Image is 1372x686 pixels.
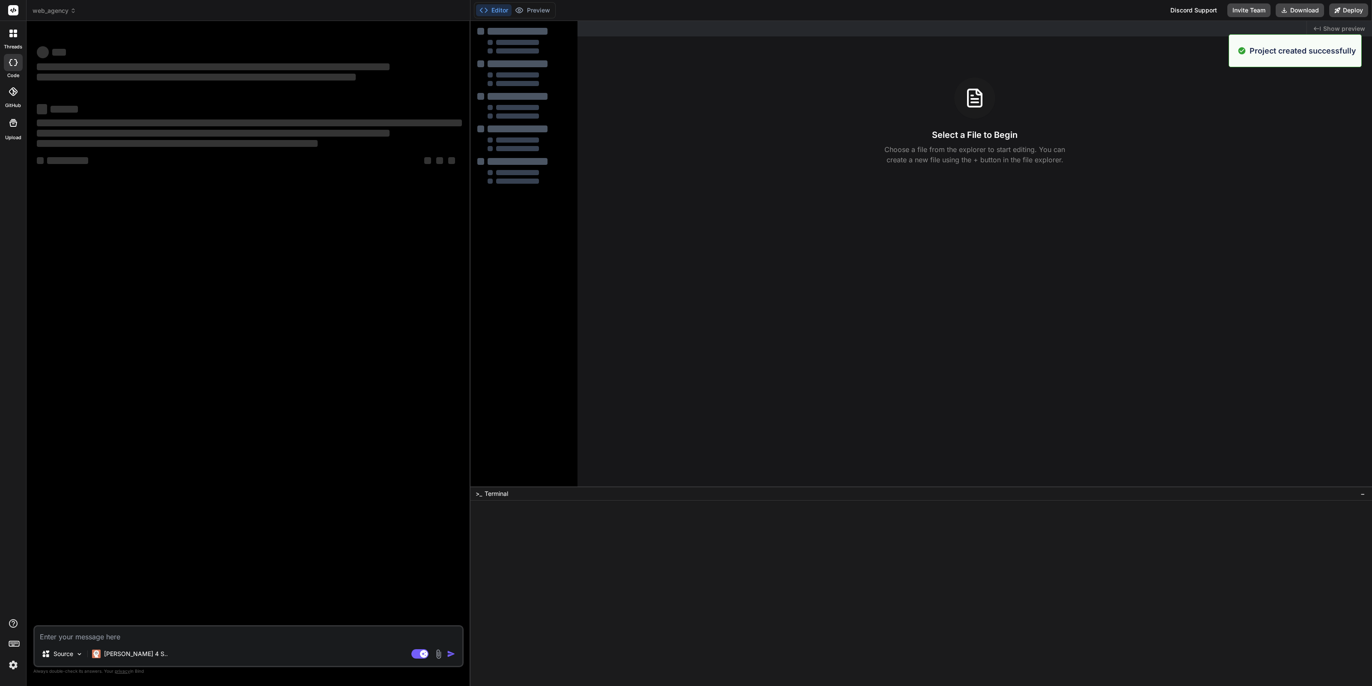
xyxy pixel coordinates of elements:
label: code [7,72,19,79]
div: Discord Support [1165,3,1222,17]
span: privacy [115,668,130,674]
span: ‌ [37,46,49,58]
span: ‌ [37,119,462,126]
span: ‌ [37,157,44,164]
span: Show preview [1323,24,1365,33]
h3: Select a File to Begin [932,129,1018,141]
span: ‌ [51,106,78,113]
p: Always double-check its answers. Your in Bind [33,667,464,675]
img: alert [1238,45,1246,57]
p: Choose a file from the explorer to start editing. You can create a new file using the + button in... [879,144,1071,165]
button: Preview [512,4,554,16]
button: Invite Team [1227,3,1271,17]
label: Upload [5,134,21,141]
p: [PERSON_NAME] 4 S.. [104,650,168,658]
label: threads [4,43,22,51]
span: ‌ [37,63,390,70]
p: Source [54,650,73,658]
span: ‌ [52,49,66,56]
img: settings [6,658,21,672]
button: − [1359,487,1367,501]
span: ‌ [37,130,390,137]
span: − [1360,489,1365,498]
span: ‌ [436,157,443,164]
img: attachment [434,649,443,659]
span: ‌ [448,157,455,164]
img: Claude 4 Sonnet [92,650,101,658]
span: Terminal [485,489,508,498]
label: GitHub [5,102,21,109]
span: >_ [476,489,482,498]
p: Project created successfully [1250,45,1356,57]
span: web_agency [33,6,76,15]
button: Download [1276,3,1324,17]
button: Editor [476,4,512,16]
img: Pick Models [76,650,83,658]
span: ‌ [47,157,88,164]
button: Deploy [1329,3,1368,17]
span: ‌ [424,157,431,164]
span: ‌ [37,140,318,147]
span: ‌ [37,104,47,114]
img: icon [447,650,455,658]
span: ‌ [37,74,356,81]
